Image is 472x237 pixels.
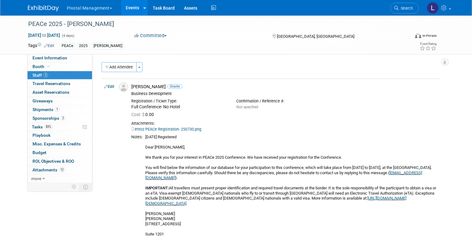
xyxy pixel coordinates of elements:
a: Playbook [28,131,92,140]
a: Imroz PEACe Registration- 250730.png [131,127,201,131]
button: Add Attendee [102,62,137,72]
span: Giveaways [33,98,53,103]
div: Event Rating [420,42,436,45]
div: Notes: [131,135,143,140]
span: Asset Reservations [33,90,69,95]
span: (4 days) [61,34,74,38]
span: 2 [61,116,65,120]
div: 2025 [77,43,90,49]
img: Format-Inperson.png [415,33,421,38]
a: Staff3 [28,71,92,80]
span: Budget [33,150,46,155]
div: [PERSON_NAME] [131,84,437,90]
span: 12 [59,167,65,172]
span: 3 [43,73,48,77]
span: Travel Reservations [33,81,70,86]
span: Playbook [33,133,50,138]
span: Not specified [236,105,258,109]
span: Event Information [33,55,67,60]
a: Travel Reservations [28,80,92,88]
td: Tags [28,42,54,50]
span: Search [399,6,413,11]
td: Toggle Event Tabs [79,183,92,191]
a: Shipments1 [28,106,92,114]
a: Giveaways [28,97,92,105]
span: Cost: $ [131,112,145,117]
span: ROI, Objectives & ROO [33,159,74,164]
div: Business Development [131,91,437,96]
a: Tasks83% [28,123,92,131]
a: ROI, Objectives & ROO [28,157,92,166]
a: Misc. Expenses & Credits [28,140,92,148]
span: Misc. Expenses & Credits [33,141,81,146]
span: 1 [55,107,59,112]
span: [DATE] [DATE] [28,32,60,38]
div: Event Format [376,32,437,41]
div: [PERSON_NAME] [92,43,124,49]
a: Event Information [28,54,92,62]
span: more [31,176,41,181]
img: Leslie Pelton [427,2,439,14]
span: Attachments [33,167,65,172]
a: [EMAIL_ADDRESS][DOMAIN_NAME] [145,170,422,180]
span: Sponsorships [33,116,65,121]
a: Search [390,3,419,14]
span: Tasks [32,124,53,129]
div: Attachments: [131,121,437,126]
div: Confirmation / Reference #: [236,99,332,104]
a: Sponsorships2 [28,114,92,123]
i: Booth reservation complete [47,65,50,68]
span: 0.00 [131,112,156,117]
a: Asset Reservations [28,88,92,97]
div: In-Person [422,33,437,38]
a: Budget [28,149,92,157]
div: PEACe [60,43,75,49]
a: more [28,175,92,183]
img: ExhibitDay [28,5,59,11]
a: [URL][DOMAIN_NAME][DEMOGRAPHIC_DATA] [145,196,406,206]
span: Staff [33,73,48,78]
button: Committed [132,32,169,39]
span: 83% [44,124,53,129]
a: Edit [44,44,54,48]
b: IMPORTANT: [145,186,169,190]
span: to [41,33,47,38]
a: Booth [28,62,92,71]
a: Edit [104,84,114,89]
img: Associate-Profile-5.png [119,82,128,92]
div: Full Conference- No Hotel [131,104,227,110]
div: Registration / Ticket Type: [131,99,227,104]
div: PEACe 2025 - [PERSON_NAME] [26,19,402,30]
span: Booth [33,64,51,69]
td: Personalize Event Tab Strip [69,183,80,191]
a: Attachments12 [28,166,92,174]
span: Shipments [33,107,59,112]
span: [GEOGRAPHIC_DATA], [GEOGRAPHIC_DATA] [277,34,354,39]
span: Onsite [167,84,182,89]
